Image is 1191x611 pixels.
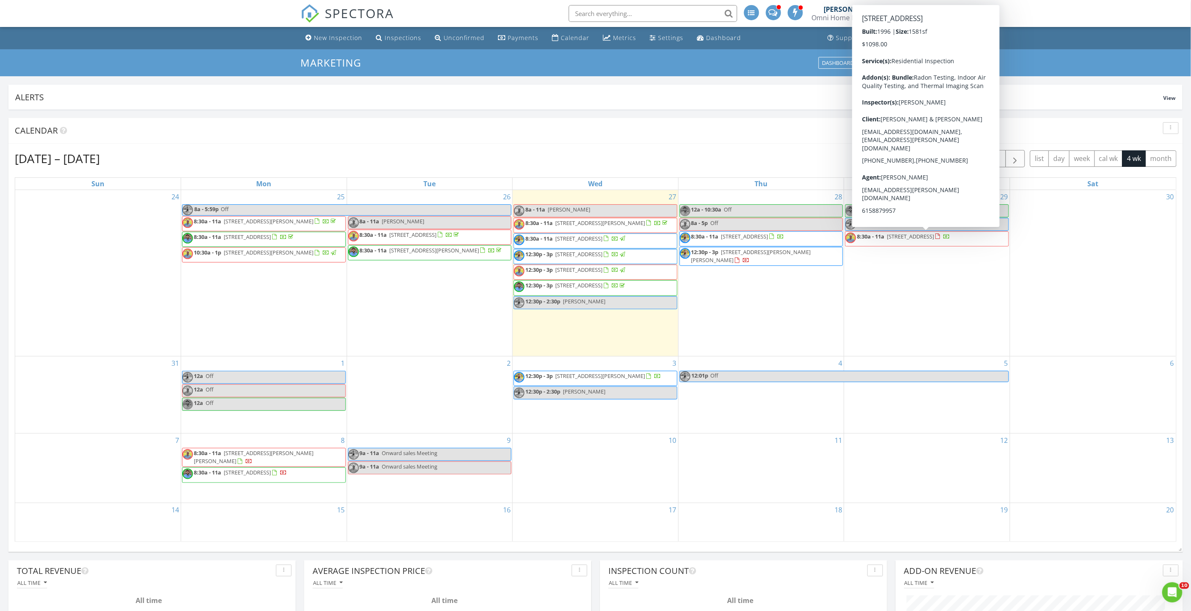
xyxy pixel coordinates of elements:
img: img_0122.jpeg [514,281,525,292]
div: Payments [508,34,539,42]
div: New Inspection [314,34,363,42]
span: SPECTORA [325,4,394,22]
span: [STREET_ADDRESS] [555,281,602,289]
img: img_0122.jpeg [348,247,359,257]
img: img_8896.jpg [182,372,193,383]
a: Go to August 28, 2025 [833,190,844,204]
td: Go to September 17, 2025 [513,503,679,541]
a: Go to September 14, 2025 [170,503,181,517]
div: All time [611,595,870,606]
img: img_8896.jpg [514,372,525,383]
a: 8:30a - 11a [STREET_ADDRESS] [348,230,512,245]
img: img_8896.jpg [182,205,193,215]
a: Payments [495,30,542,46]
a: New Inspection [302,30,366,46]
a: 8:30a - 11a [STREET_ADDRESS] [691,233,784,240]
a: 8:30a - 11a [STREET_ADDRESS][PERSON_NAME] [360,247,503,254]
span: [STREET_ADDRESS][PERSON_NAME] [555,372,645,380]
span: 12:30p - 2:30p [525,388,560,395]
span: 8:30a - 11a [360,247,387,254]
a: 8:30a - 11a [STREET_ADDRESS] [857,233,950,240]
a: 10:30a - 1p [STREET_ADDRESS][PERSON_NAME] [194,249,337,256]
div: Omni Home Inspection [812,13,885,22]
img: img_0122.jpeg [846,206,856,216]
a: 10:30a - 1p [STREET_ADDRESS][PERSON_NAME] [182,247,346,263]
span: [STREET_ADDRESS] [555,250,602,258]
a: 8:30a - 11a [STREET_ADDRESS][PERSON_NAME] [182,216,346,231]
a: Go to August 31, 2025 [170,356,181,370]
a: Go to September 7, 2025 [174,434,181,447]
a: 12:30p - 3p [STREET_ADDRESS][PERSON_NAME][PERSON_NAME] [691,248,811,264]
button: Previous [986,150,1006,167]
a: Go to August 27, 2025 [667,190,678,204]
div: Metrics [613,34,637,42]
span: Off [711,372,719,379]
span: 8a - 11a [525,206,545,213]
span: 12:30p - 3p [691,248,719,256]
img: img_8896.jpg [514,297,525,308]
a: 8:30a - 11a [STREET_ADDRESS][PERSON_NAME][PERSON_NAME] [182,448,346,467]
td: Go to September 13, 2025 [1010,433,1176,503]
img: img_8907.jpg [182,449,193,460]
iframe: Intercom live chat [1162,582,1183,603]
a: 12:30p - 3p [STREET_ADDRESS][PERSON_NAME] [514,371,677,386]
a: Marketing [301,56,369,70]
a: Unconfirmed [432,30,488,46]
span: [STREET_ADDRESS] [721,233,768,240]
img: img_8896.jpg [514,235,525,245]
a: Go to September 6, 2025 [1169,356,1176,370]
div: Total Revenue [17,565,273,577]
img: img_8907.jpg [348,231,359,241]
a: 12:30p - 3p [STREET_ADDRESS] [514,265,677,280]
span: [STREET_ADDRESS][PERSON_NAME][PERSON_NAME] [691,248,811,264]
img: img_0122.jpeg [182,399,193,410]
a: 8:30a - 11a [STREET_ADDRESS] [182,232,346,247]
h2: [DATE] – [DATE] [15,150,100,167]
img: img_8907.jpg [182,249,193,259]
td: Go to September 1, 2025 [181,356,347,434]
img: img_8896.jpg [514,388,525,398]
td: Go to September 18, 2025 [678,503,844,541]
a: Inspections [373,30,425,46]
div: [PERSON_NAME] [824,5,879,13]
button: [DATE] [950,150,981,167]
td: Go to September 4, 2025 [678,356,844,434]
span: [STREET_ADDRESS][PERSON_NAME] [224,249,313,256]
a: 8:30a - 11a [STREET_ADDRESS][PERSON_NAME] [525,219,669,227]
span: Onward sales Meeting [382,463,438,470]
span: [STREET_ADDRESS] [390,231,437,239]
span: [STREET_ADDRESS][PERSON_NAME] [390,247,479,254]
img: img_8907.jpg [680,219,691,230]
span: View [1164,94,1176,102]
a: 12:30p - 3p [STREET_ADDRESS] [514,280,677,295]
span: 8a - 11a [360,217,380,225]
a: Go to September 12, 2025 [999,434,1010,447]
div: All time [609,580,638,586]
a: Go to September 17, 2025 [667,503,678,517]
div: Dashboard [707,34,741,42]
img: The Best Home Inspection Software - Spectora [301,4,319,23]
span: [STREET_ADDRESS][PERSON_NAME] [555,219,645,227]
img: img_8896.jpg [680,233,691,243]
button: 4 wk [1122,150,1146,167]
td: Go to September 19, 2025 [844,503,1010,541]
img: img_8907.jpg [182,386,193,396]
a: Go to September 8, 2025 [340,434,347,447]
div: Inspections [385,34,422,42]
div: Settings [658,34,684,42]
a: 8:30a - 11a [STREET_ADDRESS] [360,231,461,239]
a: 8:30a - 11a [STREET_ADDRESS][PERSON_NAME] [194,217,337,225]
span: 8:30a - 11a [525,219,553,227]
button: day [1049,150,1070,167]
button: list [1030,150,1049,167]
a: Go to September 5, 2025 [1003,356,1010,370]
span: Onward sales Meeting [382,449,438,457]
td: Go to August 24, 2025 [15,190,181,356]
span: 8:30a - 11a [525,235,553,242]
span: 12:01p [691,371,709,382]
img: img_8907.jpg [182,217,193,228]
td: Go to September 3, 2025 [513,356,679,434]
a: Saturday [1086,178,1100,190]
span: 9a - 11a [360,463,380,470]
a: 8:30a - 11a [STREET_ADDRESS][PERSON_NAME] [514,218,677,233]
